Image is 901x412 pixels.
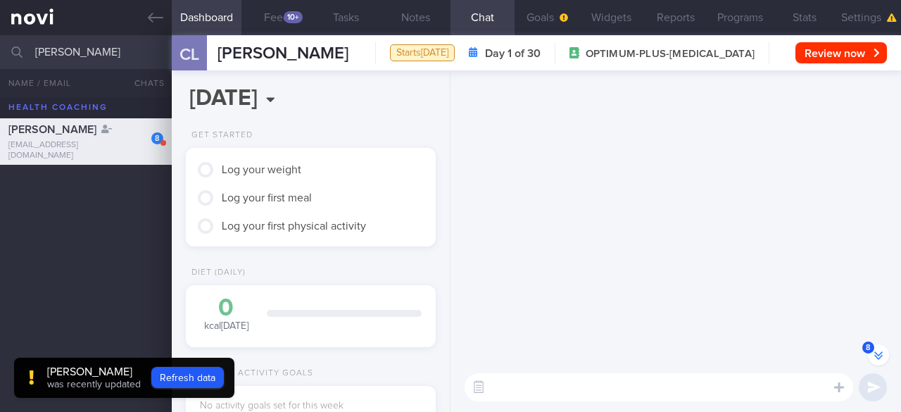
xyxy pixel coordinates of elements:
[115,69,172,97] button: Chats
[868,344,889,366] button: 8
[163,27,216,81] div: CL
[8,124,96,135] span: [PERSON_NAME]
[200,296,253,333] div: kcal [DATE]
[8,140,163,161] div: [EMAIL_ADDRESS][DOMAIN_NAME]
[200,296,253,320] div: 0
[186,368,313,379] div: Physical Activity Goals
[485,46,541,61] strong: Day 1 of 30
[47,365,141,379] div: [PERSON_NAME]
[586,47,755,61] span: OPTIMUM-PLUS-[MEDICAL_DATA]
[795,42,887,63] button: Review now
[47,380,141,389] span: was recently updated
[862,342,874,354] span: 8
[151,132,163,144] div: 8
[390,44,455,62] div: Starts [DATE]
[284,11,303,23] div: 10+
[186,268,246,278] div: Diet (Daily)
[151,367,224,388] button: Refresh data
[186,130,253,141] div: Get Started
[218,45,348,62] span: [PERSON_NAME]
